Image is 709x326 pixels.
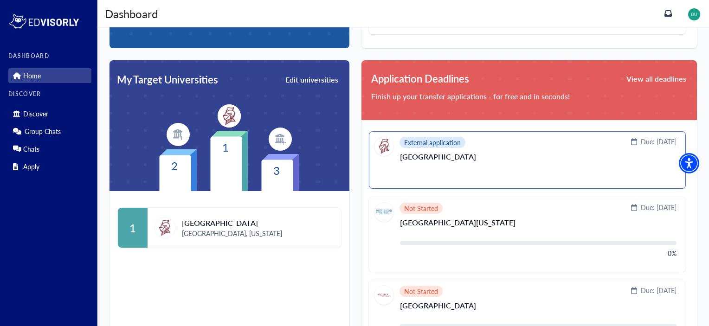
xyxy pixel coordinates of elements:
text: 2 [171,158,178,173]
p: Home [23,72,41,80]
label: DISCOVER [8,91,91,97]
p: Group Chats [25,128,61,135]
img: Arcadia University [374,286,393,305]
span: Due: [DATE] [641,286,677,295]
div: Home [8,68,91,83]
div: Chats [8,141,91,156]
img: item-logo [269,128,292,151]
button: Edit universities [284,73,339,86]
span: [GEOGRAPHIC_DATA] [182,217,282,229]
div: 0% [668,249,677,258]
label: DASHBOARD [8,53,91,59]
a: inbox [664,10,672,17]
p: Chats [23,145,39,153]
img: item-logo [154,217,175,238]
div: Dashboard [105,5,158,22]
p: [GEOGRAPHIC_DATA] [400,153,677,168]
button: View all deadlines [625,71,687,86]
span: Not Started [404,205,438,211]
div: Discover [8,106,91,121]
p: [GEOGRAPHIC_DATA] [400,302,677,317]
span: My Target Universities [117,72,218,87]
text: 1 [222,139,229,155]
span: External application [404,140,461,145]
span: Application Deadlines [371,71,469,86]
img: item-logo [167,123,190,146]
p: Finish up your transfer applications - for free and in seconds! [371,91,687,102]
span: 1 [129,219,136,236]
p: Apply [23,163,39,171]
p: Discover [23,110,48,118]
span: Due: [DATE] [641,203,677,212]
span: [GEOGRAPHIC_DATA], [US_STATE] [182,229,282,238]
div: Accessibility Menu [679,153,699,173]
span: Due: [DATE] [641,137,677,147]
img: Bellarmine University [374,137,393,156]
img: Dominican University of California [374,203,393,222]
div: Apply [8,159,91,174]
p: [GEOGRAPHIC_DATA][US_STATE] [400,219,677,234]
div: Group Chats [8,124,91,139]
img: item-logo [218,104,241,128]
text: 3 [273,162,280,178]
span: Not Started [404,288,438,294]
img: logo [8,12,80,31]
